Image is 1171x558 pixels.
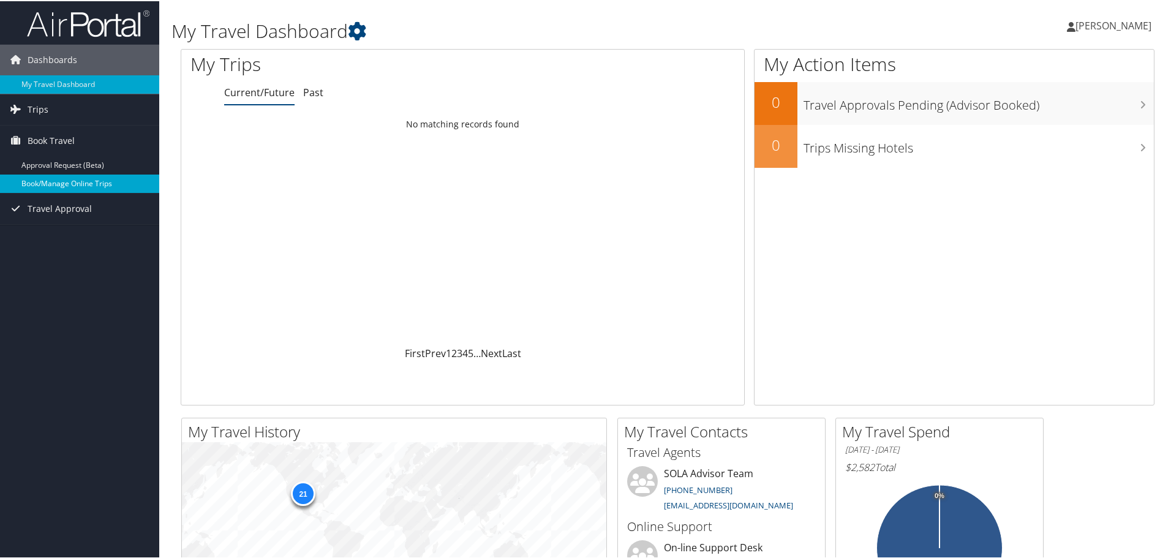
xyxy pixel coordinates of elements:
[664,499,793,510] a: [EMAIL_ADDRESS][DOMAIN_NAME]
[446,345,451,359] a: 1
[303,85,323,98] a: Past
[28,124,75,155] span: Book Travel
[188,420,606,441] h2: My Travel History
[28,43,77,74] span: Dashboards
[468,345,473,359] a: 5
[457,345,462,359] a: 3
[624,420,825,441] h2: My Travel Contacts
[451,345,457,359] a: 2
[224,85,295,98] a: Current/Future
[755,134,797,154] h2: 0
[28,93,48,124] span: Trips
[845,443,1034,454] h6: [DATE] - [DATE]
[755,50,1154,76] h1: My Action Items
[845,459,1034,473] h6: Total
[842,420,1043,441] h2: My Travel Spend
[181,112,744,134] td: No matching records found
[804,89,1154,113] h3: Travel Approvals Pending (Advisor Booked)
[502,345,521,359] a: Last
[1075,18,1151,31] span: [PERSON_NAME]
[481,345,502,359] a: Next
[27,8,149,37] img: airportal-logo.png
[621,465,822,515] li: SOLA Advisor Team
[473,345,481,359] span: …
[1067,6,1164,43] a: [PERSON_NAME]
[664,483,732,494] a: [PHONE_NUMBER]
[425,345,446,359] a: Prev
[462,345,468,359] a: 4
[291,480,315,505] div: 21
[627,443,816,460] h3: Travel Agents
[190,50,500,76] h1: My Trips
[755,124,1154,167] a: 0Trips Missing Hotels
[28,192,92,223] span: Travel Approval
[755,81,1154,124] a: 0Travel Approvals Pending (Advisor Booked)
[171,17,833,43] h1: My Travel Dashboard
[755,91,797,111] h2: 0
[845,459,875,473] span: $2,582
[804,132,1154,156] h3: Trips Missing Hotels
[935,491,944,499] tspan: 0%
[405,345,425,359] a: First
[627,517,816,534] h3: Online Support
